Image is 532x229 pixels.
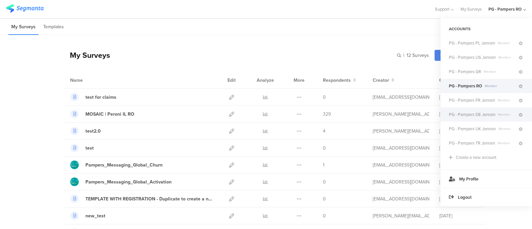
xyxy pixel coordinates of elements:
[323,178,326,185] span: 0
[495,141,518,146] span: Member
[373,77,394,84] button: Creator
[323,111,331,118] span: 329
[439,128,479,135] div: [DATE]
[373,145,429,152] div: burcak.b.1@pg.com
[323,162,325,169] span: 1
[449,140,495,146] span: PG - Pampers TR Janrain
[85,145,94,152] div: test
[441,23,532,35] div: ACCOUNTS
[449,83,482,89] span: PG - Pampers RO
[456,154,496,161] div: Create a new account
[481,69,518,74] span: Member
[495,112,518,117] span: Member
[85,94,116,101] div: test for claims
[482,83,518,88] span: Member
[449,54,496,60] span: PG - Pampers US Janrain
[439,212,479,219] div: [DATE]
[373,77,389,84] span: Creator
[488,6,522,12] div: PG - Pampers RO
[70,77,110,84] div: Name
[85,162,163,169] div: Pampers_Messaging_Global_Churn
[439,77,462,84] button: Created
[439,94,479,101] div: [DATE]
[449,111,495,118] span: PG - Pampers DE Janrain
[255,72,275,88] div: Analyze
[85,128,101,135] div: test2.0
[439,77,457,84] span: Created
[323,94,326,101] span: 0
[70,127,101,135] a: test2.0
[449,68,481,75] span: PG - Pampers GR
[495,41,518,46] span: Member
[70,211,105,220] a: new_test
[439,111,479,118] div: [DATE]
[323,212,326,219] span: 0
[70,177,172,186] a: Pampers_Messaging_Global_Activation
[407,52,429,59] span: 12 Surveys
[441,170,532,188] a: My Profile
[323,128,326,135] span: 4
[449,40,495,46] span: PG - Pampers PL Janrain
[373,94,429,101] div: burcak.b.1@pg.com
[323,77,351,84] span: Respondents
[6,4,44,13] img: segmanta logo
[224,72,239,88] div: Edit
[373,178,429,185] div: support@segmanta.com
[373,195,429,202] div: nikolopoulos.j@pg.com
[323,145,326,152] span: 0
[459,176,478,182] span: My Profile
[70,144,94,152] a: test
[373,128,429,135] div: poulakos.g@pg.com
[323,195,326,202] span: 0
[292,72,306,88] div: More
[495,98,518,103] span: Member
[402,52,405,59] span: |
[439,162,479,169] div: [DATE]
[85,178,172,185] div: Pampers_Messaging_Global_Activation
[40,19,67,35] li: Templates
[63,50,110,61] div: My Surveys
[439,195,479,202] div: [DATE]
[70,93,116,101] a: test for claims
[458,194,471,200] span: Logout
[439,145,479,152] div: [DATE]
[496,55,518,60] span: Member
[449,97,495,103] span: PG - Pampers FR Janrain
[435,6,450,12] span: Support
[373,162,429,169] div: support@segmanta.com
[70,194,214,203] a: TEMPLATE WITH REGISTRATION - Duplicate to create a new survey
[70,161,163,169] a: Pampers_Messaging_Global_Churn
[373,111,429,118] div: fritz.t@pg.com
[85,195,214,202] div: TEMPLATE WITH REGISTRATION - Duplicate to create a new survey
[8,19,39,35] li: My Surveys
[323,77,356,84] button: Respondents
[70,110,134,118] a: MOSAIC | Peroni IL RO
[85,212,105,219] div: new_test
[496,126,518,131] span: Member
[373,212,429,219] div: poulakos.g@pg.com
[439,178,479,185] div: [DATE]
[449,126,496,132] span: PG - Pampers UK Janrain
[85,111,134,118] div: MOSAIC | Peroni IL RO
